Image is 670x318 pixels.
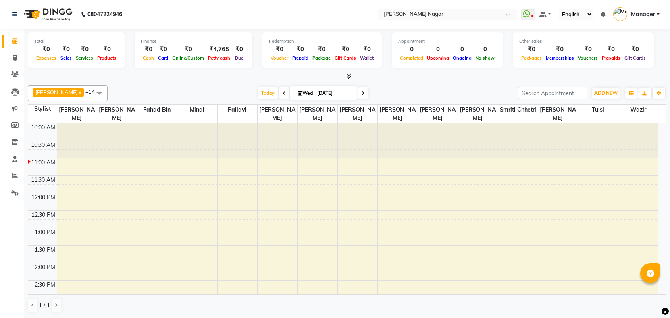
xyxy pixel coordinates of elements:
[39,301,50,310] span: 1 / 1
[544,45,576,54] div: ₹0
[170,45,206,54] div: ₹0
[315,87,354,99] input: 2025-09-03
[578,105,618,115] span: Tulsi
[29,176,57,184] div: 11:30 AM
[296,90,315,96] span: Wed
[622,45,648,54] div: ₹0
[298,105,337,123] span: [PERSON_NAME]
[474,55,497,61] span: No show
[519,55,544,61] span: Packages
[378,105,418,123] span: [PERSON_NAME]
[600,45,622,54] div: ₹0
[269,38,375,45] div: Redemption
[218,105,257,115] span: pallavi
[156,55,170,61] span: Card
[544,55,576,61] span: Memberships
[637,286,662,310] iframe: chat widget
[519,45,544,54] div: ₹0
[206,45,232,54] div: ₹4,765
[310,45,333,54] div: ₹0
[631,10,655,19] span: Manager
[87,3,122,25] b: 08047224946
[170,55,206,61] span: Online/Custom
[458,105,498,123] span: [PERSON_NAME]
[518,87,587,99] input: Search Appointment
[474,45,497,54] div: 0
[177,105,217,115] span: Minal
[310,55,333,61] span: Package
[20,3,75,25] img: logo
[333,45,358,54] div: ₹0
[622,55,648,61] span: Gift Cards
[29,158,57,167] div: 11:00 AM
[85,89,101,95] span: +14
[34,55,58,61] span: Expenses
[141,45,156,54] div: ₹0
[97,105,137,123] span: [PERSON_NAME]
[141,38,246,45] div: Finance
[29,141,57,149] div: 10:30 AM
[290,55,310,61] span: Prepaid
[398,38,497,45] div: Appointment
[538,105,578,123] span: [PERSON_NAME]
[30,193,57,202] div: 12:00 PM
[269,55,290,61] span: Voucher
[137,105,177,115] span: Fahad Bin
[576,45,600,54] div: ₹0
[74,45,95,54] div: ₹0
[333,55,358,61] span: Gift Cards
[269,45,290,54] div: ₹0
[418,105,458,123] span: [PERSON_NAME]
[358,45,375,54] div: ₹0
[78,89,81,95] a: x
[290,45,310,54] div: ₹0
[34,45,58,54] div: ₹0
[425,45,451,54] div: 0
[156,45,170,54] div: ₹0
[95,45,118,54] div: ₹0
[592,88,620,99] button: ADD NEW
[338,105,377,123] span: [PERSON_NAME]
[33,228,57,237] div: 1:00 PM
[576,55,600,61] span: Vouchers
[58,45,74,54] div: ₹0
[30,211,57,219] div: 12:30 PM
[33,281,57,289] div: 2:30 PM
[29,123,57,132] div: 10:00 AM
[232,45,246,54] div: ₹0
[95,55,118,61] span: Products
[594,90,618,96] span: ADD NEW
[28,105,57,113] div: Stylist
[206,55,232,61] span: Petty cash
[451,55,474,61] span: Ongoing
[33,263,57,272] div: 2:00 PM
[141,55,156,61] span: Cash
[498,105,538,115] span: Smriti Chhetri
[258,87,278,99] span: Today
[398,55,425,61] span: Completed
[618,105,658,115] span: Wazir
[425,55,451,61] span: Upcoming
[258,105,297,123] span: [PERSON_NAME]
[519,38,648,45] div: Other sales
[58,55,74,61] span: Sales
[74,55,95,61] span: Services
[451,45,474,54] div: 0
[358,55,375,61] span: Wallet
[34,38,118,45] div: Total
[35,89,78,95] span: [PERSON_NAME]
[613,7,627,21] img: Manager
[398,45,425,54] div: 0
[57,105,97,123] span: [PERSON_NAME]
[600,55,622,61] span: Prepaids
[33,246,57,254] div: 1:30 PM
[233,55,245,61] span: Due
